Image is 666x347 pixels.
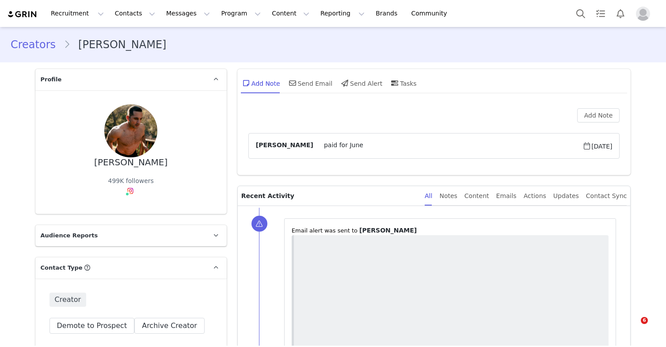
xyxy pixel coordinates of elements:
img: grin logo [7,10,38,19]
a: Brands [370,4,405,23]
button: Search [571,4,590,23]
div: Contact Sync [586,186,627,206]
span: Profile [41,75,62,84]
div: [PERSON_NAME] [94,157,167,168]
div: 499K followers [108,176,154,186]
img: instagram.svg [127,187,134,194]
p: ⁨Email⁩ alert was sent to ⁨ ⁩ [292,226,609,235]
span: 6 [641,317,648,324]
p: Recent Activity [241,186,418,206]
span: paid for June [313,141,582,151]
div: Notes [439,186,457,206]
span: Contact Type [41,263,83,272]
iframe: Intercom live chat [623,317,644,338]
div: Actions [524,186,546,206]
img: ecb812cb-8b4d-4630-a0f3-c2ca09b64cc7.jpg [104,104,157,157]
button: Recruitment [46,4,109,23]
div: Emails [496,186,517,206]
a: Creators [11,37,64,53]
a: Community [406,4,457,23]
div: Send Alert [339,72,382,94]
span: Audience Reports [41,231,98,240]
button: Reporting [315,4,370,23]
span: Creator [49,293,87,307]
button: Archive Creator [134,318,205,334]
span: [PERSON_NAME] [256,141,313,151]
button: Demote to Prospect [49,318,135,334]
span: [PERSON_NAME] [359,227,417,234]
div: Send Email [287,72,333,94]
button: Program [216,4,266,23]
button: Contacts [110,4,160,23]
div: Content [464,186,489,206]
img: placeholder-profile.jpg [636,7,650,21]
div: All [425,186,432,206]
button: Notifications [611,4,630,23]
span: [DATE] [582,141,612,151]
button: Content [266,4,315,23]
button: Add Note [577,108,620,122]
div: Tasks [389,72,417,94]
button: Messages [161,4,215,23]
div: Updates [553,186,579,206]
div: Add Note [241,72,280,94]
button: Profile [631,7,659,21]
a: Tasks [591,4,610,23]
